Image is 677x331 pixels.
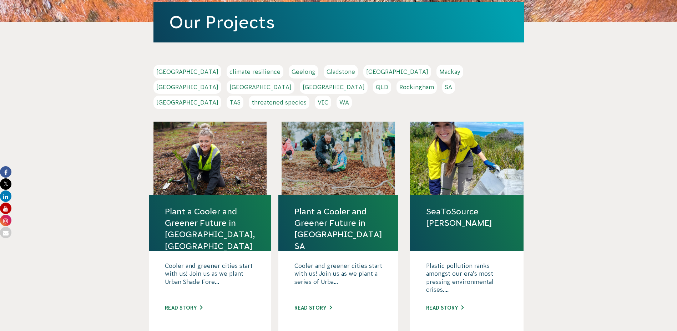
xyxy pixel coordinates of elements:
p: Cooler and greener cities start with us! Join us as we plant a series of Urba... [294,262,382,297]
a: threatened species [249,96,309,109]
a: [GEOGRAPHIC_DATA] [227,80,294,94]
a: Read story [165,305,202,311]
a: TAS [227,96,243,109]
a: Gladstone [324,65,358,78]
a: [GEOGRAPHIC_DATA] [153,96,221,109]
a: [GEOGRAPHIC_DATA] [363,65,431,78]
a: Plant a Cooler and Greener Future in [GEOGRAPHIC_DATA] SA [294,206,382,252]
a: QLD [373,80,391,94]
a: Geelong [289,65,318,78]
a: Plant a Cooler and Greener Future in [GEOGRAPHIC_DATA], [GEOGRAPHIC_DATA] [165,206,255,252]
a: Read story [294,305,332,311]
a: VIC [315,96,331,109]
p: Plastic pollution ranks amongst our era’s most pressing environmental crises.... [426,262,507,297]
a: [GEOGRAPHIC_DATA] [153,65,221,78]
a: [GEOGRAPHIC_DATA] [153,80,221,94]
a: Mackay [436,65,463,78]
a: Our Projects [169,12,275,32]
a: [GEOGRAPHIC_DATA] [300,80,368,94]
a: SA [442,80,455,94]
a: SeaToSource [PERSON_NAME] [426,206,507,229]
a: WA [337,96,352,109]
a: climate resilience [227,65,283,78]
a: Read story [426,305,464,311]
a: Rockingham [396,80,437,94]
p: Cooler and greener cities start with us! Join us as we plant Urban Shade Fore... [165,262,255,297]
